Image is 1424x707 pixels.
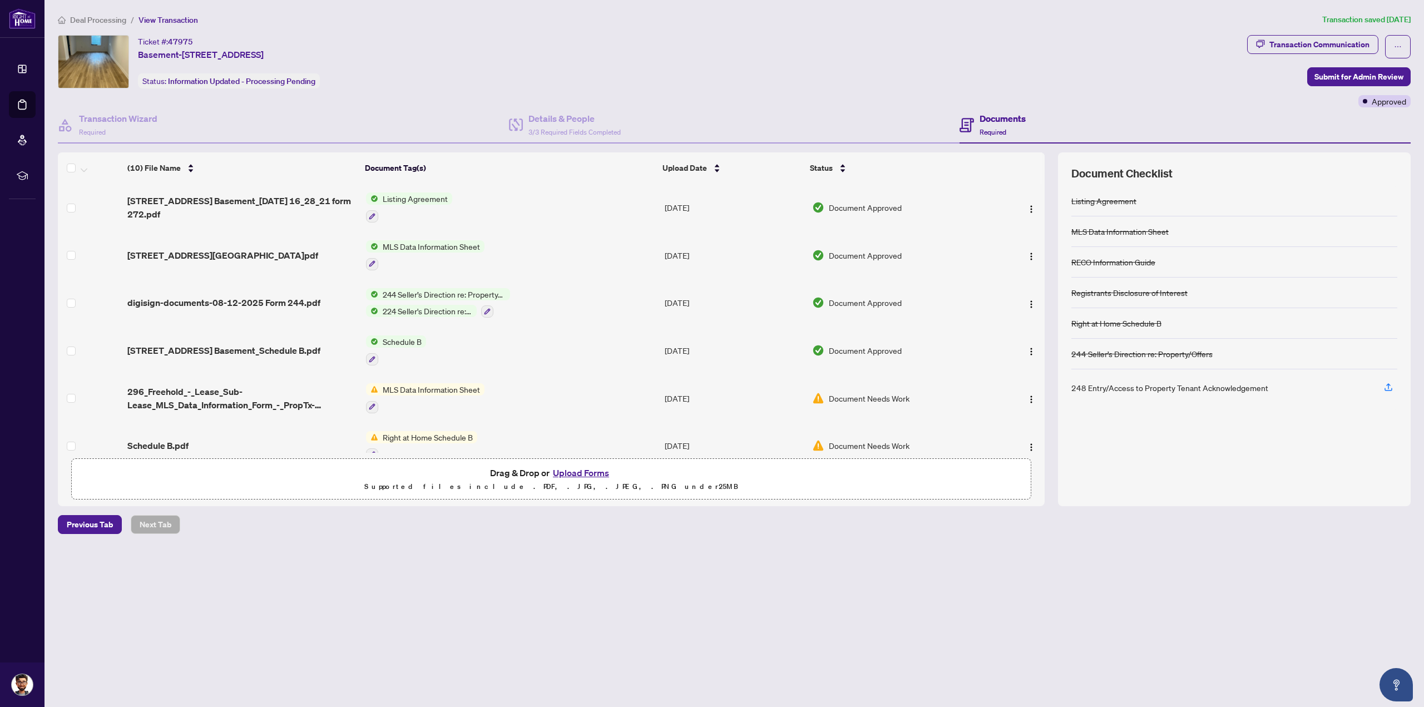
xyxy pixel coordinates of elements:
div: 248 Entry/Access to Property Tenant Acknowledgement [1071,382,1268,394]
th: Document Tag(s) [360,152,658,184]
img: Document Status [812,296,824,309]
button: Logo [1022,294,1040,312]
span: Document Needs Work [829,392,909,404]
img: Status Icon [366,383,378,395]
img: Document Status [812,249,824,261]
span: digisign-documents-08-12-2025 Form 244.pdf [127,296,320,309]
h4: Transaction Wizard [79,112,157,125]
button: Logo [1022,199,1040,216]
button: Status Icon244 Seller’s Direction re: Property/OffersStatus Icon224 Seller's Direction re: Proper... [366,288,510,318]
img: Logo [1027,300,1036,309]
img: Document Status [812,344,824,357]
span: Document Approved [829,296,902,309]
img: Status Icon [366,240,378,253]
img: Status Icon [366,431,378,443]
th: Upload Date [658,152,805,184]
article: Transaction saved [DATE] [1322,13,1411,26]
img: Logo [1027,252,1036,261]
h4: Documents [980,112,1026,125]
td: [DATE] [660,279,808,327]
th: Status [805,152,990,184]
div: Transaction Communication [1269,36,1369,53]
img: Logo [1027,443,1036,452]
th: (10) File Name [123,152,361,184]
div: Listing Agreement [1071,195,1136,207]
img: Logo [1027,395,1036,404]
span: Basement-[STREET_ADDRESS] [138,48,264,61]
button: Logo [1022,342,1040,359]
span: (10) File Name [127,162,181,174]
span: Document Approved [829,249,902,261]
button: Logo [1022,389,1040,407]
span: Upload Date [662,162,707,174]
span: Drag & Drop orUpload FormsSupported files include .PDF, .JPG, .JPEG, .PNG under25MB [72,459,1031,500]
span: ellipsis [1394,43,1402,51]
div: Status: [138,73,320,88]
button: Open asap [1379,668,1413,701]
img: Document Status [812,439,824,452]
img: logo [9,8,36,29]
button: Status IconSchedule B [366,335,426,365]
img: IMG-N12336145_1.jpg [58,36,128,88]
button: Submit for Admin Review [1307,67,1411,86]
span: View Transaction [139,15,198,25]
span: Required [79,128,106,136]
span: 47975 [168,37,193,47]
span: Status [810,162,833,174]
td: [DATE] [660,327,808,374]
span: 244 Seller’s Direction re: Property/Offers [378,288,510,300]
span: Submit for Admin Review [1314,68,1403,86]
button: Next Tab [131,515,180,534]
span: Deal Processing [70,15,126,25]
div: RECO Information Guide [1071,256,1155,268]
div: MLS Data Information Sheet [1071,225,1169,238]
td: [DATE] [660,231,808,279]
span: 224 Seller's Direction re: Property/Offers - Important Information for Seller Acknowledgement [378,305,477,317]
div: Registrants Disclosure of Interest [1071,286,1188,299]
button: Status IconRight at Home Schedule B [366,431,477,461]
span: Schedule B.pdf [127,439,189,452]
span: Document Approved [829,344,902,357]
img: Status Icon [366,192,378,205]
button: Status IconListing Agreement [366,192,452,223]
td: [DATE] [660,184,808,231]
div: Ticket #: [138,35,193,48]
span: 3/3 Required Fields Completed [528,128,621,136]
img: Profile Icon [12,674,33,695]
img: Status Icon [366,335,378,348]
span: [STREET_ADDRESS][GEOGRAPHIC_DATA]pdf [127,249,318,262]
span: MLS Data Information Sheet [378,383,484,395]
button: Logo [1022,437,1040,454]
span: MLS Data Information Sheet [378,240,484,253]
span: [STREET_ADDRESS] Basement_[DATE] 16_28_21 form 272.pdf [127,194,357,221]
p: Supported files include .PDF, .JPG, .JPEG, .PNG under 25 MB [78,480,1024,493]
span: Information Updated - Processing Pending [168,76,315,86]
span: Document Needs Work [829,439,909,452]
img: Status Icon [366,305,378,317]
button: Previous Tab [58,515,122,534]
button: Logo [1022,246,1040,264]
img: Document Status [812,201,824,214]
h4: Details & People [528,112,621,125]
img: Status Icon [366,288,378,300]
span: [STREET_ADDRESS] Basement_Schedule B.pdf [127,344,320,357]
span: Document Checklist [1071,166,1173,181]
img: Document Status [812,392,824,404]
span: Drag & Drop or [490,466,612,480]
span: Previous Tab [67,516,113,533]
button: Status IconMLS Data Information Sheet [366,383,484,413]
span: Right at Home Schedule B [378,431,477,443]
button: Status IconMLS Data Information Sheet [366,240,484,270]
img: Logo [1027,205,1036,214]
img: Logo [1027,347,1036,356]
span: 296_Freehold_-_Lease_Sub-Lease_MLS_Data_Information_Form_-_PropTx-[PERSON_NAME] 1.pdf [127,385,357,412]
span: Document Approved [829,201,902,214]
span: Approved [1372,95,1406,107]
li: / [131,13,134,26]
td: [DATE] [660,374,808,422]
button: Upload Forms [550,466,612,480]
td: [DATE] [660,422,808,470]
button: Transaction Communication [1247,35,1378,54]
span: Required [980,128,1006,136]
span: Listing Agreement [378,192,452,205]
